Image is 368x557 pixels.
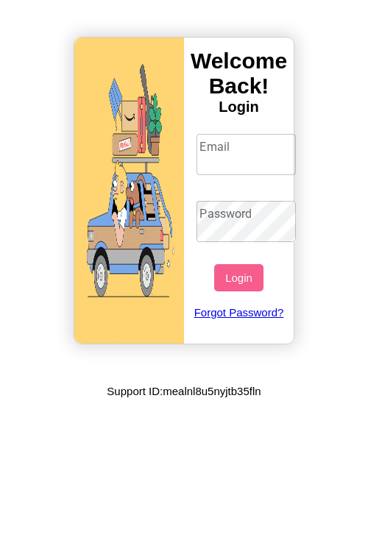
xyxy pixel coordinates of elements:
[107,381,261,401] p: Support ID: mealnl8u5nyjtb35fln
[184,49,294,99] h3: Welcome Back!
[189,291,288,333] a: Forgot Password?
[184,99,294,116] h4: Login
[74,38,184,344] img: gif
[214,264,263,291] button: Login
